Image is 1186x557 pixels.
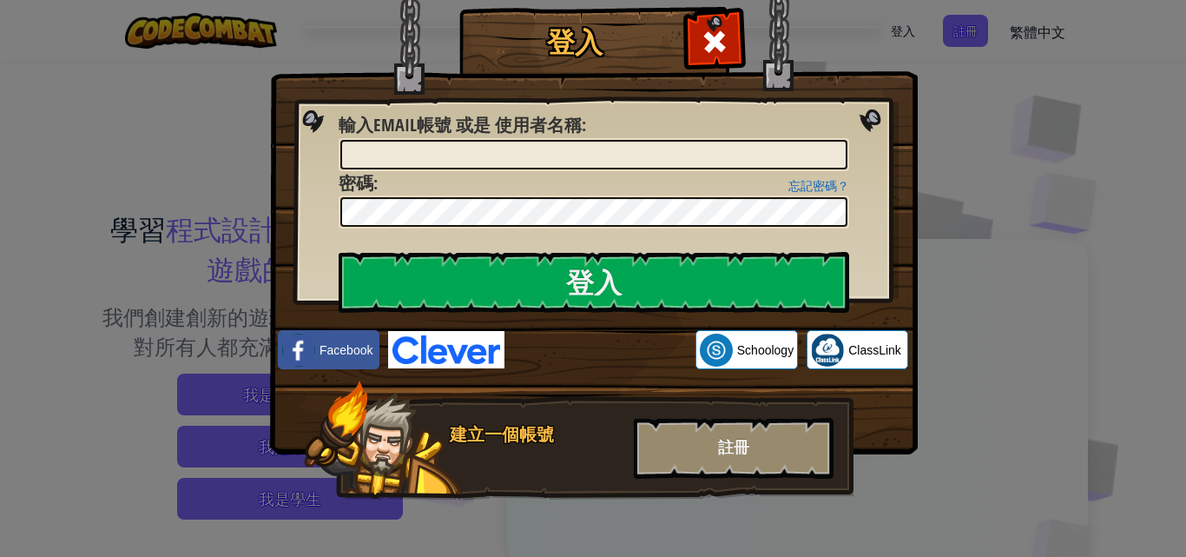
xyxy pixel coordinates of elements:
span: 輸入Email帳號 或是 使用者名稱 [339,113,582,136]
label: : [339,113,586,138]
img: facebook_small.png [282,334,315,367]
label: : [339,171,378,196]
iframe: 「使用 Google 帳戶登入」按鈕 [504,331,695,369]
img: classlink-logo-small.png [811,334,844,367]
a: 忘記密碼？ [788,179,849,193]
h1: 登入 [464,27,685,57]
img: schoology.png [700,334,733,367]
span: ClassLink [848,341,901,359]
span: 密碼 [339,171,373,195]
span: Schoology [737,341,794,359]
img: clever-logo-blue.png [388,331,504,368]
div: 建立一個帳號 [450,422,623,448]
span: Facebook [320,341,372,359]
input: 登入 [339,252,849,313]
div: 註冊 [634,418,833,479]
